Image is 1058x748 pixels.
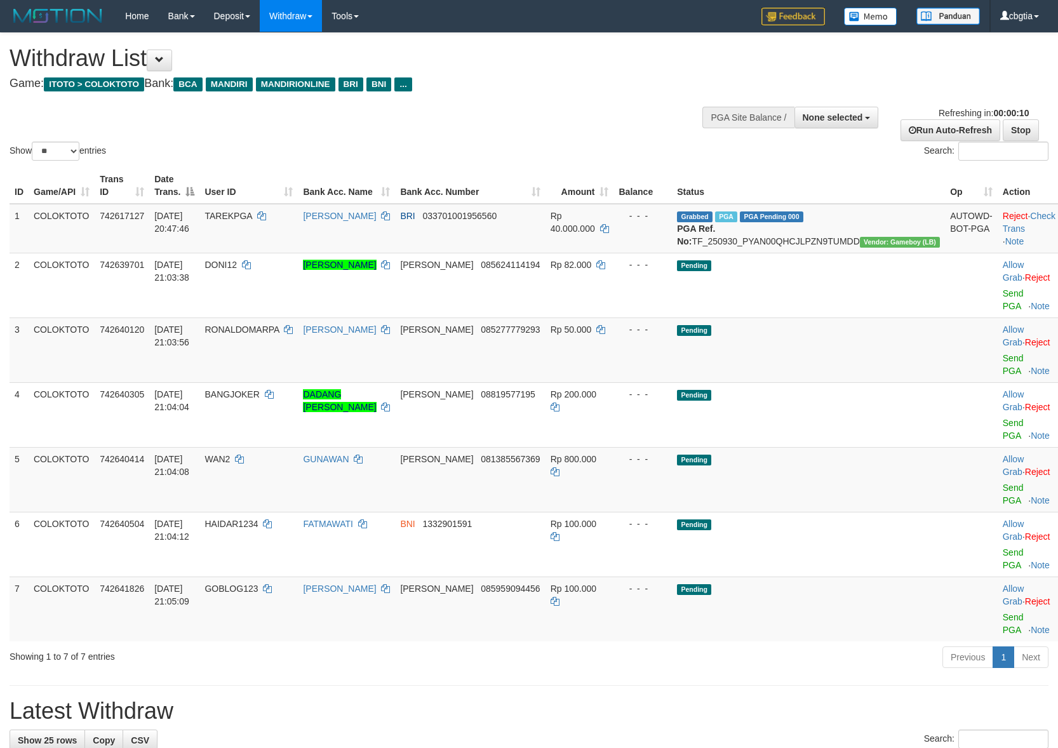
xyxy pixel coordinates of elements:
[702,107,794,128] div: PGA Site Balance /
[395,168,545,204] th: Bank Acc. Number: activate to sort column ascending
[10,253,29,317] td: 2
[672,204,945,253] td: TF_250930_PYAN00QHCJLPZN9TUMDD
[366,77,391,91] span: BNI
[303,389,376,412] a: DADANG [PERSON_NAME]
[400,519,415,529] span: BNI
[10,382,29,447] td: 4
[613,168,672,204] th: Balance
[619,582,667,595] div: - - -
[619,210,667,222] div: - - -
[173,77,202,91] span: BCA
[29,317,95,382] td: COLOKTOTO
[100,324,144,335] span: 742640120
[1003,119,1039,141] a: Stop
[1003,612,1024,635] a: Send PGA
[400,584,473,594] span: [PERSON_NAME]
[481,584,540,594] span: Copy 085959094456 to clipboard
[154,389,189,412] span: [DATE] 21:04:04
[844,8,897,25] img: Button%20Memo.svg
[29,382,95,447] td: COLOKTOTO
[154,324,189,347] span: [DATE] 21:03:56
[303,211,376,221] a: [PERSON_NAME]
[100,584,144,594] span: 742641826
[677,325,711,336] span: Pending
[29,168,95,204] th: Game/API: activate to sort column ascending
[10,77,693,90] h4: Game: Bank:
[149,168,199,204] th: Date Trans.: activate to sort column descending
[1003,584,1025,606] span: ·
[206,77,253,91] span: MANDIRI
[481,454,540,464] span: Copy 081385567369 to clipboard
[1031,301,1050,311] a: Note
[993,108,1029,118] strong: 00:00:10
[551,211,595,234] span: Rp 40.000.000
[100,454,144,464] span: 742640414
[551,519,596,529] span: Rp 100.000
[29,253,95,317] td: COLOKTOTO
[10,46,693,71] h1: Withdraw List
[677,211,713,222] span: Grabbed
[942,646,993,668] a: Previous
[677,519,711,530] span: Pending
[740,211,803,222] span: PGA Pending
[677,455,711,465] span: Pending
[29,204,95,253] td: COLOKTOTO
[551,389,596,399] span: Rp 200.000
[860,237,940,248] span: Vendor URL: https://dashboard.q2checkout.com/secure
[154,584,189,606] span: [DATE] 21:05:09
[10,168,29,204] th: ID
[154,454,189,477] span: [DATE] 21:04:08
[1003,324,1024,347] a: Allow Grab
[10,447,29,512] td: 5
[93,735,115,745] span: Copy
[338,77,363,91] span: BRI
[481,260,540,270] span: Copy 085624114194 to clipboard
[131,735,149,745] span: CSV
[619,258,667,271] div: - - -
[95,168,149,204] th: Trans ID: activate to sort column ascending
[619,518,667,530] div: - - -
[1003,211,1028,221] a: Reject
[1025,531,1050,542] a: Reject
[422,519,472,529] span: Copy 1332901591 to clipboard
[10,204,29,253] td: 1
[422,211,497,221] span: Copy 033701001956560 to clipboard
[551,584,596,594] span: Rp 100.000
[1003,353,1024,376] a: Send PGA
[10,142,106,161] label: Show entries
[481,389,535,399] span: Copy 08819577195 to clipboard
[1031,560,1050,570] a: Note
[100,260,144,270] span: 742639701
[303,454,349,464] a: GUNAWAN
[1003,260,1025,283] span: ·
[29,512,95,577] td: COLOKTOTO
[901,119,1000,141] a: Run Auto-Refresh
[154,260,189,283] span: [DATE] 21:03:38
[1003,211,1055,234] a: Check Trans
[677,584,711,595] span: Pending
[993,646,1014,668] a: 1
[303,324,376,335] a: [PERSON_NAME]
[32,142,79,161] select: Showentries
[29,577,95,641] td: COLOKTOTO
[298,168,395,204] th: Bank Acc. Name: activate to sort column ascending
[1003,389,1024,412] a: Allow Grab
[1003,418,1024,441] a: Send PGA
[551,260,592,270] span: Rp 82.000
[945,168,998,204] th: Op: activate to sort column ascending
[803,112,863,123] span: None selected
[1025,272,1050,283] a: Reject
[958,142,1048,161] input: Search:
[715,211,737,222] span: Marked by cbgdiko
[18,735,77,745] span: Show 25 rows
[400,211,415,221] span: BRI
[1031,366,1050,376] a: Note
[400,389,473,399] span: [PERSON_NAME]
[303,584,376,594] a: [PERSON_NAME]
[551,454,596,464] span: Rp 800.000
[677,260,711,271] span: Pending
[1003,519,1024,542] a: Allow Grab
[400,260,473,270] span: [PERSON_NAME]
[10,512,29,577] td: 6
[1025,467,1050,477] a: Reject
